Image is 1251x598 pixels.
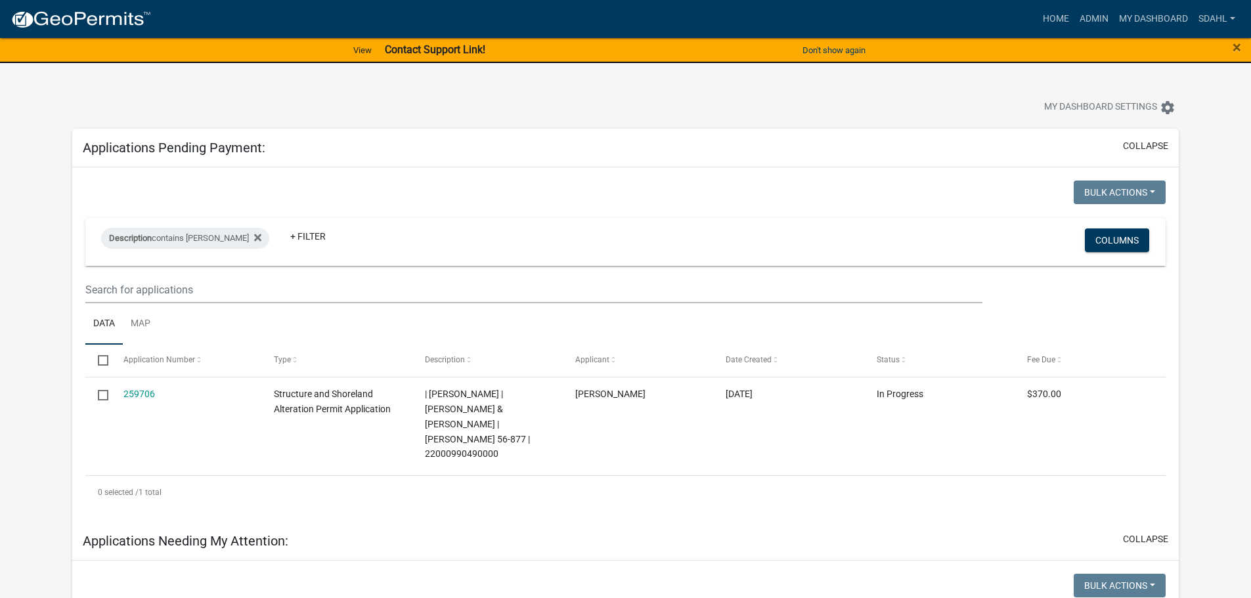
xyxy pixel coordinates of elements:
[123,355,195,364] span: Application Number
[1114,7,1193,32] a: My Dashboard
[85,345,110,376] datatable-header-cell: Select
[1074,574,1166,597] button: Bulk Actions
[101,228,269,249] div: contains [PERSON_NAME]
[274,355,291,364] span: Type
[1034,95,1186,120] button: My Dashboard Settingssettings
[1085,228,1149,252] button: Columns
[412,345,562,376] datatable-header-cell: Description
[713,345,864,376] datatable-header-cell: Date Created
[1027,389,1061,399] span: $370.00
[85,476,1166,509] div: 1 total
[797,39,871,61] button: Don't show again
[83,140,265,156] h5: Applications Pending Payment:
[280,224,336,248] a: + Filter
[1027,355,1055,364] span: Fee Due
[726,389,753,399] span: 05/15/2024
[72,167,1179,522] div: collapse
[877,389,923,399] span: In Progress
[85,276,982,303] input: Search for applications
[1233,38,1241,56] span: ×
[348,39,377,61] a: View
[1123,532,1168,546] button: collapse
[385,43,485,56] strong: Contact Support Link!
[123,389,155,399] a: 259706
[98,488,139,497] span: 0 selected /
[864,345,1015,376] datatable-header-cell: Status
[123,303,158,345] a: Map
[575,389,646,399] span: allen sellner
[1038,7,1074,32] a: Home
[274,389,391,414] span: Structure and Shoreland Alteration Permit Application
[1074,7,1114,32] a: Admin
[1015,345,1165,376] datatable-header-cell: Fee Due
[1123,139,1168,153] button: collapse
[575,355,609,364] span: Applicant
[1044,100,1157,116] span: My Dashboard Settings
[877,355,900,364] span: Status
[726,355,772,364] span: Date Created
[109,233,152,243] span: Description
[85,303,123,345] a: Data
[111,345,261,376] datatable-header-cell: Application Number
[425,355,465,364] span: Description
[563,345,713,376] datatable-header-cell: Applicant
[1160,100,1175,116] i: settings
[1193,7,1240,32] a: sdahl
[1074,181,1166,204] button: Bulk Actions
[261,345,412,376] datatable-header-cell: Type
[1233,39,1241,55] button: Close
[83,533,288,549] h5: Applications Needing My Attention:
[425,389,530,459] span: | Sheila Dahl | NASH,KYLE & NICOLE | Jewett 56-877 | 22000990490000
